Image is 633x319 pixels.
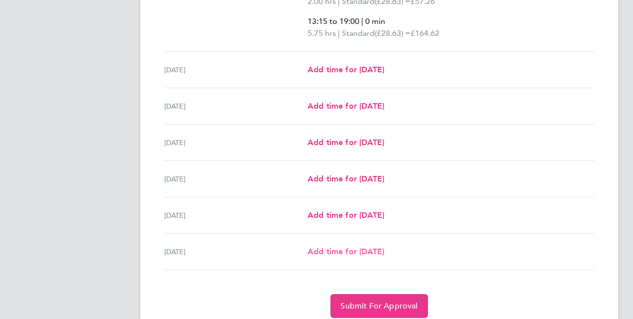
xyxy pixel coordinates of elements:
[338,28,340,38] span: |
[308,64,384,76] a: Add time for [DATE]
[308,16,359,26] span: 13:15 to 19:00
[308,247,384,256] span: Add time for [DATE]
[375,28,411,38] span: (£28.63) =
[411,28,439,38] span: £164.62
[308,100,384,112] a: Add time for [DATE]
[308,137,384,149] a: Add time for [DATE]
[308,28,336,38] span: 5.75 hrs
[164,64,308,76] div: [DATE]
[164,100,308,112] div: [DATE]
[308,209,384,221] a: Add time for [DATE]
[308,138,384,147] span: Add time for [DATE]
[365,16,385,26] span: 0 min
[164,246,308,258] div: [DATE]
[308,101,384,111] span: Add time for [DATE]
[308,174,384,183] span: Add time for [DATE]
[361,16,363,26] span: |
[308,210,384,220] span: Add time for [DATE]
[164,137,308,149] div: [DATE]
[330,294,427,318] button: Submit For Approval
[340,301,418,311] span: Submit For Approval
[164,209,308,221] div: [DATE]
[164,173,308,185] div: [DATE]
[308,173,384,185] a: Add time for [DATE]
[308,246,384,258] a: Add time for [DATE]
[308,65,384,74] span: Add time for [DATE]
[342,27,375,39] span: Standard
